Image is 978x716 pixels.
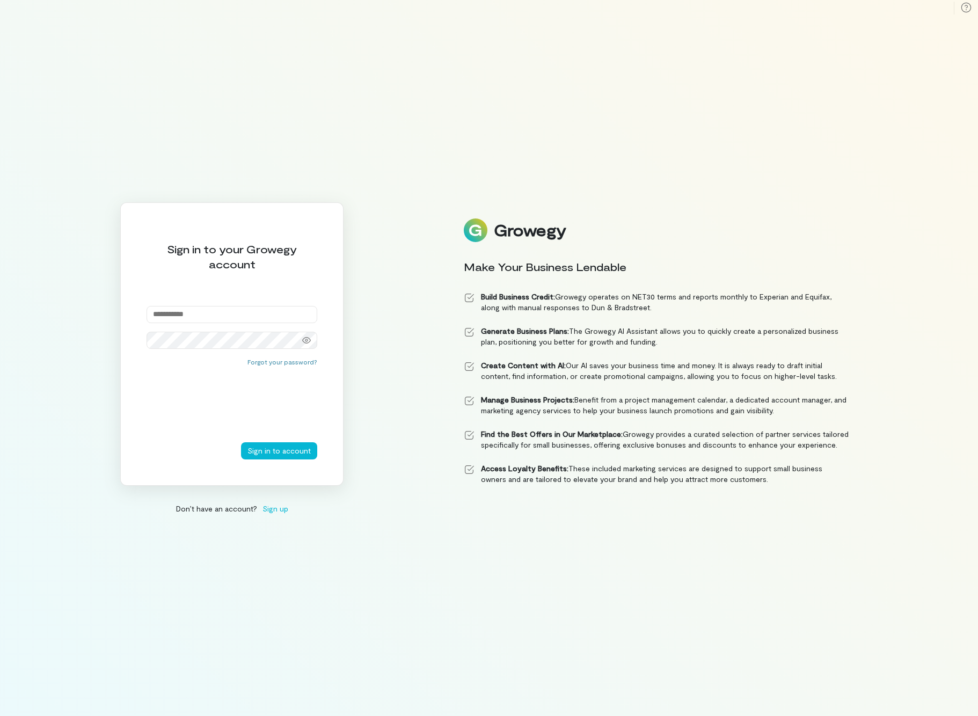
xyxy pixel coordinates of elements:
[481,292,555,301] strong: Build Business Credit:
[262,503,288,514] span: Sign up
[464,360,849,382] li: Our AI saves your business time and money. It is always ready to draft initial content, find info...
[464,218,487,242] img: Logo
[464,326,849,347] li: The Growegy AI Assistant allows you to quickly create a personalized business plan, positioning y...
[464,259,849,274] div: Make Your Business Lendable
[147,242,317,272] div: Sign in to your Growegy account
[120,503,344,514] div: Don’t have an account?
[464,463,849,485] li: These included marketing services are designed to support small business owners and are tailored ...
[481,395,574,404] strong: Manage Business Projects:
[464,429,849,450] li: Growegy provides a curated selection of partner services tailored specifically for small business...
[241,442,317,459] button: Sign in to account
[247,357,317,366] button: Forgot your password?
[494,221,566,239] div: Growegy
[481,326,569,335] strong: Generate Business Plans:
[464,394,849,416] li: Benefit from a project management calendar, a dedicated account manager, and marketing agency ser...
[481,464,568,473] strong: Access Loyalty Benefits:
[464,291,849,313] li: Growegy operates on NET30 terms and reports monthly to Experian and Equifax, along with manual re...
[481,429,623,439] strong: Find the Best Offers in Our Marketplace:
[481,361,566,370] strong: Create Content with AI:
